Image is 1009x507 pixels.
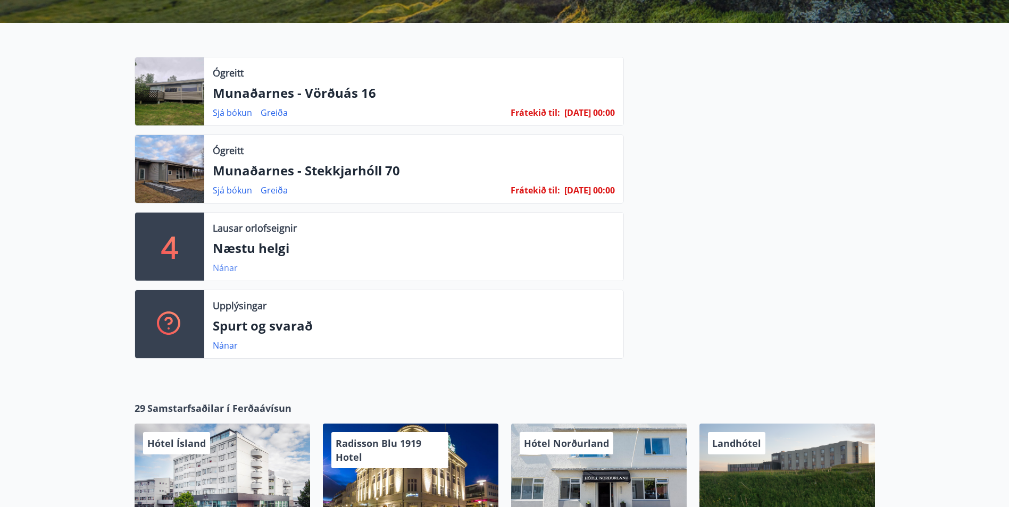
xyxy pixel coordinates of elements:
[213,143,244,157] p: Ógreitt
[564,184,615,196] span: [DATE] 00:00
[524,437,609,450] span: Hótel Norðurland
[511,184,560,196] span: Frátekið til :
[261,184,288,196] a: Greiða
[564,107,615,119] span: [DATE] 00:00
[261,107,288,119] a: Greiða
[336,437,421,463] span: Radisson Blu 1919 Hotel
[213,317,615,335] p: Spurt og svarað
[213,162,615,180] p: Munaðarnes - Stekkjarhóll 70
[213,184,252,196] a: Sjá bókun
[213,340,238,351] a: Nánar
[161,226,178,267] p: 4
[511,107,560,119] span: Frátekið til :
[147,401,291,415] span: Samstarfsaðilar í Ferðaávísun
[135,401,145,415] span: 29
[712,437,761,450] span: Landhótel
[213,66,244,80] p: Ógreitt
[213,221,297,235] p: Lausar orlofseignir
[147,437,206,450] span: Hótel Ísland
[213,262,238,274] a: Nánar
[213,107,252,119] a: Sjá bókun
[213,299,266,312] p: Upplýsingar
[213,84,615,102] p: Munaðarnes - Vörðuás 16
[213,239,615,257] p: Næstu helgi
